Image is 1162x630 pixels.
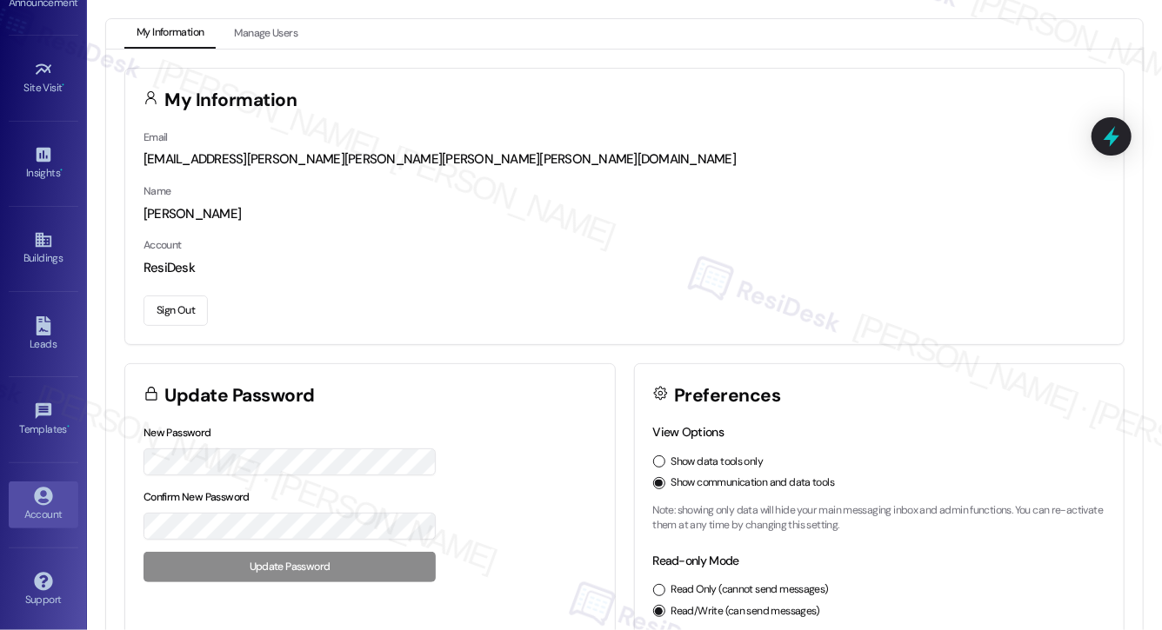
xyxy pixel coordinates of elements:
button: Manage Users [222,19,310,49]
h3: Update Password [165,387,315,405]
label: Account [144,238,182,252]
label: Name [144,184,171,198]
a: Account [9,481,78,528]
a: Templates • [9,396,78,443]
label: Show data tools only [671,454,764,470]
span: • [63,79,65,91]
div: [PERSON_NAME] [144,205,1105,223]
button: Sign Out [144,295,208,326]
label: Read-only Mode [653,553,739,568]
label: View Options [653,424,725,440]
a: Site Visit • [9,55,78,102]
a: Leads [9,311,78,358]
a: Buildings [9,225,78,272]
a: Insights • [9,140,78,187]
label: Read/Write (can send messages) [671,604,821,620]
button: My Information [124,19,216,49]
span: • [67,421,70,433]
label: Email [144,130,168,144]
h3: My Information [165,91,297,109]
h3: Preferences [674,387,780,405]
label: New Password [144,426,211,440]
p: Note: showing only data will hide your main messaging inbox and admin functions. You can re-activ... [653,503,1106,534]
a: Support [9,567,78,613]
label: Confirm New Password [144,490,250,504]
div: ResiDesk [144,259,1105,277]
span: • [60,164,63,176]
div: [EMAIL_ADDRESS][PERSON_NAME][PERSON_NAME][PERSON_NAME][PERSON_NAME][DOMAIN_NAME] [144,150,1105,169]
label: Show communication and data tools [671,475,835,491]
label: Read Only (cannot send messages) [671,582,829,598]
